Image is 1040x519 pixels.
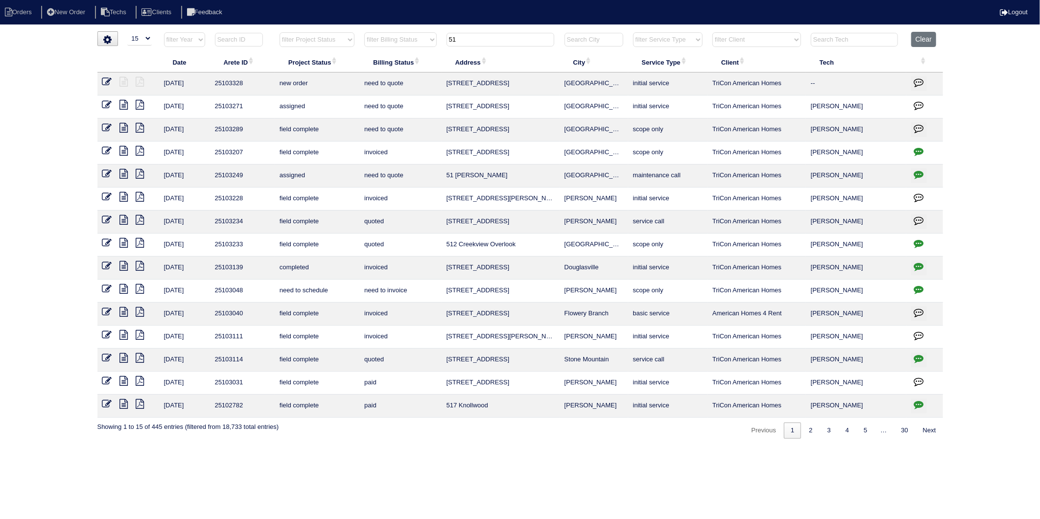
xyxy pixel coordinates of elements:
[159,95,210,118] td: [DATE]
[708,142,806,165] td: TriCon American Homes
[802,423,819,439] a: 2
[210,234,275,257] td: 25103233
[442,372,560,395] td: [STREET_ADDRESS]
[359,142,441,165] td: invoiced
[560,118,628,142] td: [GEOGRAPHIC_DATA]
[1000,8,1028,16] a: Logout
[560,280,628,303] td: [PERSON_NAME]
[806,95,906,118] td: [PERSON_NAME]
[359,95,441,118] td: need to quote
[442,142,560,165] td: [STREET_ADDRESS]
[560,234,628,257] td: [GEOGRAPHIC_DATA]
[159,395,210,418] td: [DATE]
[708,118,806,142] td: TriCon American Homes
[628,372,708,395] td: initial service
[560,142,628,165] td: [GEOGRAPHIC_DATA]
[359,280,441,303] td: need to invoice
[628,165,708,188] td: maintenance call
[95,6,134,19] li: Techs
[806,303,906,326] td: [PERSON_NAME]
[159,372,210,395] td: [DATE]
[708,326,806,349] td: TriCon American Homes
[911,32,936,47] button: Clear
[159,165,210,188] td: [DATE]
[560,72,628,95] td: [GEOGRAPHIC_DATA]
[806,280,906,303] td: [PERSON_NAME]
[560,257,628,280] td: Douglasville
[708,280,806,303] td: TriCon American Homes
[628,118,708,142] td: scope only
[41,6,93,19] li: New Order
[275,234,359,257] td: field complete
[136,8,179,16] a: Clients
[442,95,560,118] td: [STREET_ADDRESS]
[806,118,906,142] td: [PERSON_NAME]
[275,118,359,142] td: field complete
[97,418,279,431] div: Showing 1 to 15 of 445 entries (filtered from 18,733 total entries)
[560,372,628,395] td: [PERSON_NAME]
[806,372,906,395] td: [PERSON_NAME]
[806,52,906,72] th: Tech
[708,165,806,188] td: TriCon American Homes
[857,423,874,439] a: 5
[442,165,560,188] td: 51 [PERSON_NAME]
[359,326,441,349] td: invoiced
[159,234,210,257] td: [DATE]
[560,52,628,72] th: City: activate to sort column ascending
[806,72,906,95] td: --
[210,165,275,188] td: 25103249
[708,95,806,118] td: TriCon American Homes
[359,165,441,188] td: need to quote
[628,142,708,165] td: scope only
[181,6,230,19] li: Feedback
[806,142,906,165] td: [PERSON_NAME]
[811,33,898,47] input: Search Tech
[95,8,134,16] a: Techs
[275,72,359,95] td: new order
[159,326,210,349] td: [DATE]
[560,211,628,234] td: [PERSON_NAME]
[442,257,560,280] td: [STREET_ADDRESS]
[359,372,441,395] td: paid
[159,118,210,142] td: [DATE]
[708,349,806,372] td: TriCon American Homes
[628,349,708,372] td: service call
[894,423,915,439] a: 30
[210,52,275,72] th: Arete ID: activate to sort column ascending
[560,95,628,118] td: [GEOGRAPHIC_DATA]
[560,303,628,326] td: Flowery Branch
[275,257,359,280] td: completed
[628,72,708,95] td: initial service
[159,188,210,211] td: [DATE]
[359,211,441,234] td: quoted
[708,52,806,72] th: Client: activate to sort column ascending
[628,52,708,72] th: Service Type: activate to sort column ascending
[136,6,179,19] li: Clients
[628,280,708,303] td: scope only
[442,280,560,303] td: [STREET_ADDRESS]
[560,165,628,188] td: [GEOGRAPHIC_DATA]
[210,372,275,395] td: 25103031
[210,142,275,165] td: 25103207
[215,33,263,47] input: Search ID
[874,426,893,434] span: …
[806,188,906,211] td: [PERSON_NAME]
[210,326,275,349] td: 25103111
[442,52,560,72] th: Address: activate to sort column ascending
[359,72,441,95] td: need to quote
[560,188,628,211] td: [PERSON_NAME]
[442,118,560,142] td: [STREET_ADDRESS]
[210,257,275,280] td: 25103139
[708,234,806,257] td: TriCon American Homes
[839,423,856,439] a: 4
[628,211,708,234] td: service call
[628,95,708,118] td: initial service
[210,118,275,142] td: 25103289
[159,280,210,303] td: [DATE]
[442,72,560,95] td: [STREET_ADDRESS]
[442,188,560,211] td: [STREET_ADDRESS][PERSON_NAME]
[565,33,623,47] input: Search City
[359,188,441,211] td: invoiced
[628,303,708,326] td: basic service
[806,349,906,372] td: [PERSON_NAME]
